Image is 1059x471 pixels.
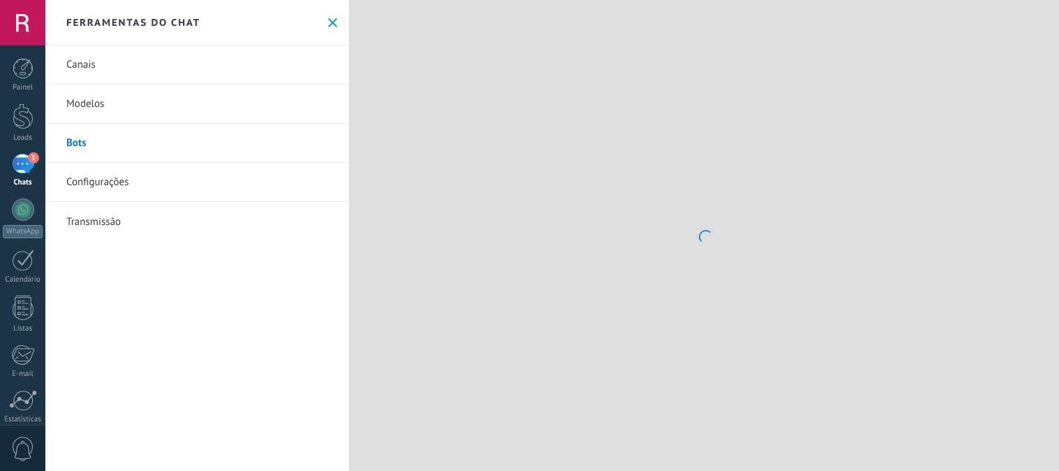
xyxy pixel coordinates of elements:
div: WhatsApp [3,225,43,238]
span: 3 [28,152,39,164]
a: Transmissão [45,202,349,241]
div: Painel [3,83,43,92]
h2: Ferramentas do chat [66,16,200,29]
a: Bots [45,124,349,163]
div: Chats [3,178,43,187]
div: Leads [3,133,43,143]
div: Estatísticas [3,415,43,424]
a: Modelos [45,85,349,124]
div: E-mail [3,370,43,379]
a: Canais [45,45,349,85]
a: Configurações [45,163,349,202]
div: Listas [3,324,43,333]
div: Calendário [3,275,43,284]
